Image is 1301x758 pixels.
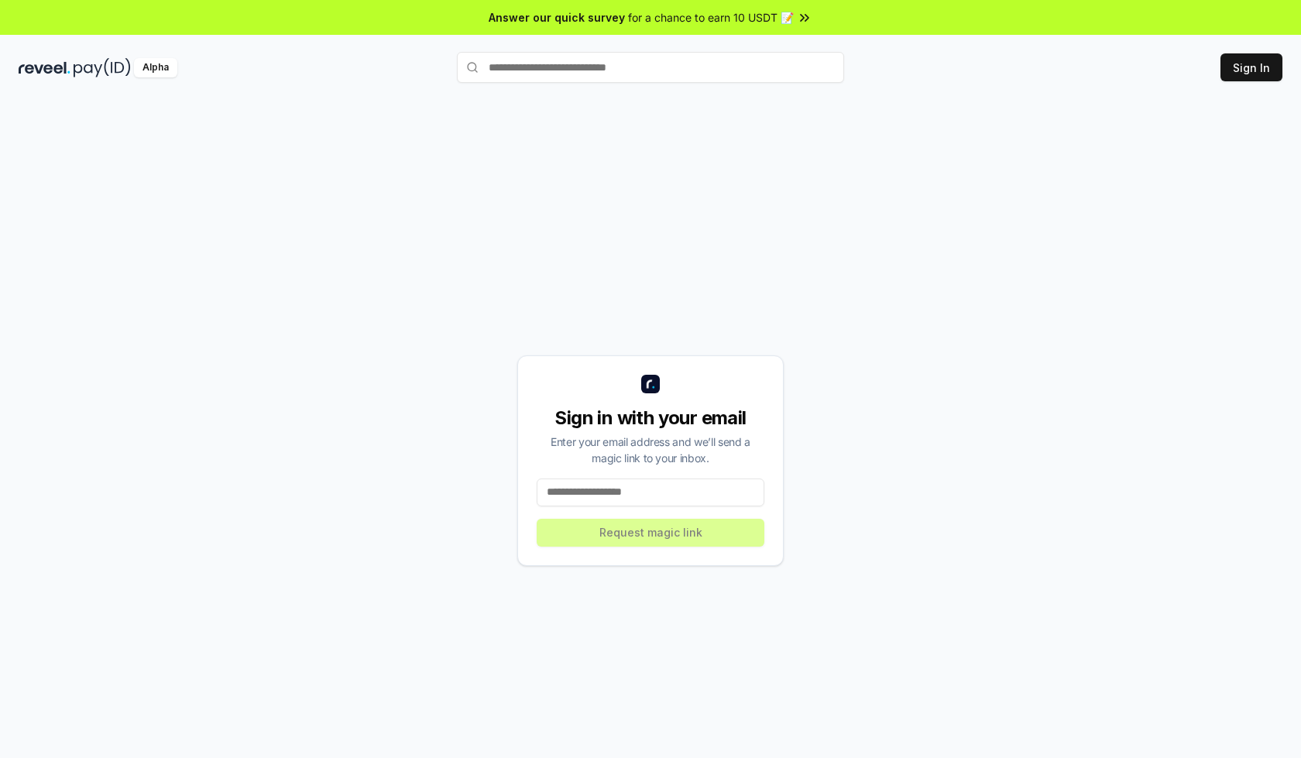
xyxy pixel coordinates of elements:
[489,9,625,26] span: Answer our quick survey
[1220,53,1282,81] button: Sign In
[19,58,70,77] img: reveel_dark
[537,406,764,430] div: Sign in with your email
[134,58,177,77] div: Alpha
[74,58,131,77] img: pay_id
[641,375,660,393] img: logo_small
[628,9,794,26] span: for a chance to earn 10 USDT 📝
[537,434,764,466] div: Enter your email address and we’ll send a magic link to your inbox.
